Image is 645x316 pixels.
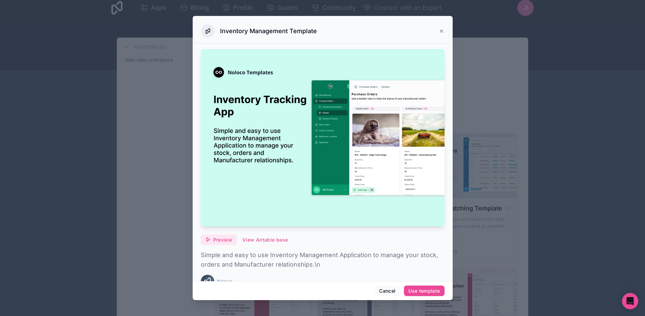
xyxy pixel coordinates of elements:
button: Preview [201,234,237,245]
div: Open Intercom Messenger [622,293,638,309]
span: Preview [213,237,232,243]
button: Cancel [375,286,400,296]
span: Noloco [217,278,233,285]
button: View Airtable base [238,234,292,245]
div: Use template [408,288,440,294]
img: Inventory Management Template [201,49,445,226]
h3: Inventory Management Template [220,27,317,35]
p: Simple and easy to use Inventory Management Application to manage your stock, orders and Manufact... [201,250,445,269]
button: Use template [404,286,444,296]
